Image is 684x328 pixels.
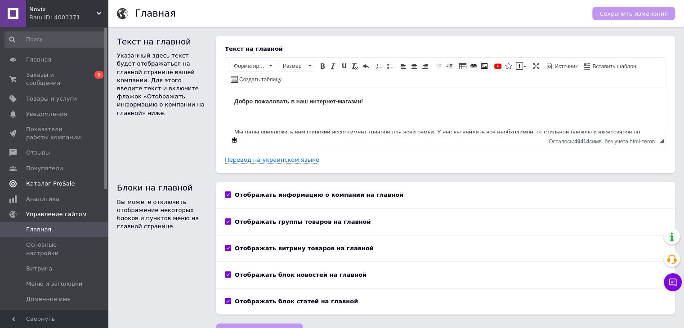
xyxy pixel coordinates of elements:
span: Товары и услуги [26,95,77,103]
span: Заказы и сообщения [26,71,83,87]
span: Отзывы [26,149,50,157]
b: Отображать группы товаров на главной [235,218,371,225]
span: Витрина [26,265,52,273]
span: Каталог ProSale [26,180,75,188]
span: Доменное имя [26,295,71,303]
b: Отображать информацию о компании на главной [235,191,403,198]
strong: Добро пожаловать в наш интернет-магазин! [9,10,138,17]
a: Вставить / удалить нумерованный список [374,61,384,71]
a: Размер [278,61,314,71]
a: Форматирование [229,61,275,71]
h2: Блоки на главной [117,182,207,193]
a: Вставить шаблон [582,61,637,71]
a: Изображение [479,61,489,71]
h2: Текст на главной [117,36,207,47]
a: Таблица [458,61,468,71]
a: Вставить / удалить маркированный список [385,61,395,71]
span: Уведомления [26,110,67,118]
a: Убрать форматирование [350,61,360,71]
span: Аналитика [26,195,59,203]
span: Перетащите для изменения размера [659,139,664,143]
a: Увеличить отступ [444,61,454,71]
span: Создать таблицу [238,76,282,84]
span: 1 [94,71,103,79]
iframe: Визуальный текстовый редактор, 56D38DE6-C9E9-4B41-80EB-C4637F8C41F8 [225,88,666,133]
span: 49414 [574,138,589,145]
span: Основные настройки [26,241,83,257]
div: Подсчет символов [549,136,659,145]
a: Развернуть [531,61,541,71]
a: По центру [409,61,419,71]
a: Полужирный (Ctrl+B) [317,61,327,71]
a: Вставить сообщение [514,61,528,71]
a: Отменить (Ctrl+Z) [361,61,371,71]
b: Отображать витрину товаров на главной [235,245,374,252]
span: Управление сайтом [26,210,87,218]
div: Ваш ID: 4003371 [29,13,108,22]
a: Сделать резервную копию сейчас [229,135,239,145]
p: Мы рады предложить вам широкий ассортимент товаров для всей семьи. У нас вы найдёте всё необходим... [9,40,431,67]
a: Подчеркнутый (Ctrl+U) [339,61,349,71]
a: Перевод на украинском языке [225,156,319,164]
span: Главная [26,226,51,234]
a: Курсив (Ctrl+I) [328,61,338,71]
input: Поиск [4,31,106,48]
a: Добавить видео с YouTube [493,61,503,71]
p: Вы можете отключить отображение некоторых блоков и пунктов меню на главной странице. [117,198,207,231]
button: Чат с покупателем [664,273,682,291]
span: Форматирование [229,61,266,71]
b: Отображать блок статей на главной [235,298,358,305]
span: Главная [26,56,51,64]
span: Вставить шаблон [591,63,636,71]
a: Источник [545,61,579,71]
span: Покупатели [26,164,63,173]
span: Размер [278,61,305,71]
body: Визуальный текстовый редактор, 56D38DE6-C9E9-4B41-80EB-C4637F8C41F8 [9,9,431,107]
span: Novix [29,5,97,13]
span: Показатели работы компании [26,125,83,142]
a: По левому краю [398,61,408,71]
a: Уменьшить отступ [434,61,443,71]
span: Меню и заголовки [26,280,82,288]
div: Текст на главной [225,45,666,53]
p: Указанный здесь текст будет отображаться на главной странице вашей компании. Для этого введите те... [117,52,207,117]
h1: Главная [135,8,176,19]
a: Создать таблицу [229,74,283,84]
a: Вставить/Редактировать ссылку (Ctrl+L) [469,61,478,71]
a: Вставить иконку [504,61,514,71]
span: Источник [553,63,577,71]
b: Отображать блок новостей на главной [235,271,367,278]
a: По правому краю [420,61,430,71]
